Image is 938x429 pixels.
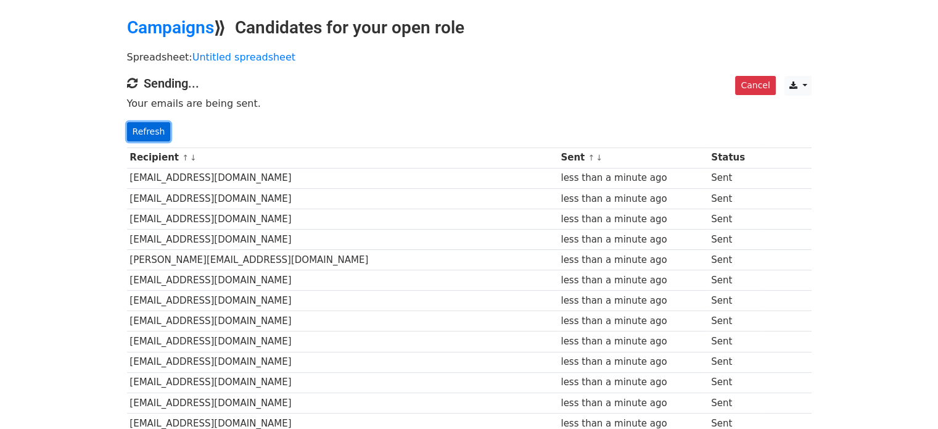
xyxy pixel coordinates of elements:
div: less than a minute ago [561,253,705,267]
div: less than a minute ago [561,192,705,206]
td: Sent [708,372,761,393]
td: Sent [708,311,761,331]
td: [EMAIL_ADDRESS][DOMAIN_NAME] [127,168,558,188]
a: Cancel [735,76,775,95]
td: [EMAIL_ADDRESS][DOMAIN_NAME] [127,352,558,372]
a: ↑ [182,153,189,162]
td: Sent [708,352,761,372]
h4: Sending... [127,76,812,91]
div: less than a minute ago [561,314,705,328]
td: [PERSON_NAME][EMAIL_ADDRESS][DOMAIN_NAME] [127,250,558,270]
p: Spreadsheet: [127,51,812,64]
div: less than a minute ago [561,335,705,349]
td: [EMAIL_ADDRESS][DOMAIN_NAME] [127,188,558,209]
td: [EMAIL_ADDRESS][DOMAIN_NAME] [127,209,558,229]
td: Sent [708,250,761,270]
td: Sent [708,188,761,209]
td: Sent [708,168,761,188]
td: [EMAIL_ADDRESS][DOMAIN_NAME] [127,372,558,393]
td: [EMAIL_ADDRESS][DOMAIN_NAME] [127,291,558,311]
th: Sent [558,148,709,168]
td: Sent [708,331,761,352]
div: less than a minute ago [561,233,705,247]
a: Refresh [127,122,171,141]
td: Sent [708,209,761,229]
td: [EMAIL_ADDRESS][DOMAIN_NAME] [127,270,558,291]
td: [EMAIL_ADDRESS][DOMAIN_NAME] [127,229,558,249]
div: less than a minute ago [561,294,705,308]
div: less than a minute ago [561,375,705,389]
a: ↓ [596,153,603,162]
td: [EMAIL_ADDRESS][DOMAIN_NAME] [127,393,558,413]
a: Untitled spreadsheet [192,51,295,63]
th: Recipient [127,148,558,168]
td: Sent [708,393,761,413]
a: Campaigns [127,17,214,38]
h2: ⟫ Candidates for your open role [127,17,812,38]
iframe: Chat Widget [876,370,938,429]
th: Status [708,148,761,168]
a: ↓ [190,153,197,162]
p: Your emails are being sent. [127,97,812,110]
td: [EMAIL_ADDRESS][DOMAIN_NAME] [127,331,558,352]
div: less than a minute ago [561,355,705,369]
div: less than a minute ago [561,396,705,410]
div: less than a minute ago [561,171,705,185]
td: Sent [708,229,761,249]
div: less than a minute ago [561,273,705,288]
td: [EMAIL_ADDRESS][DOMAIN_NAME] [127,311,558,331]
a: ↑ [588,153,594,162]
div: less than a minute ago [561,212,705,227]
td: Sent [708,291,761,311]
td: Sent [708,270,761,291]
